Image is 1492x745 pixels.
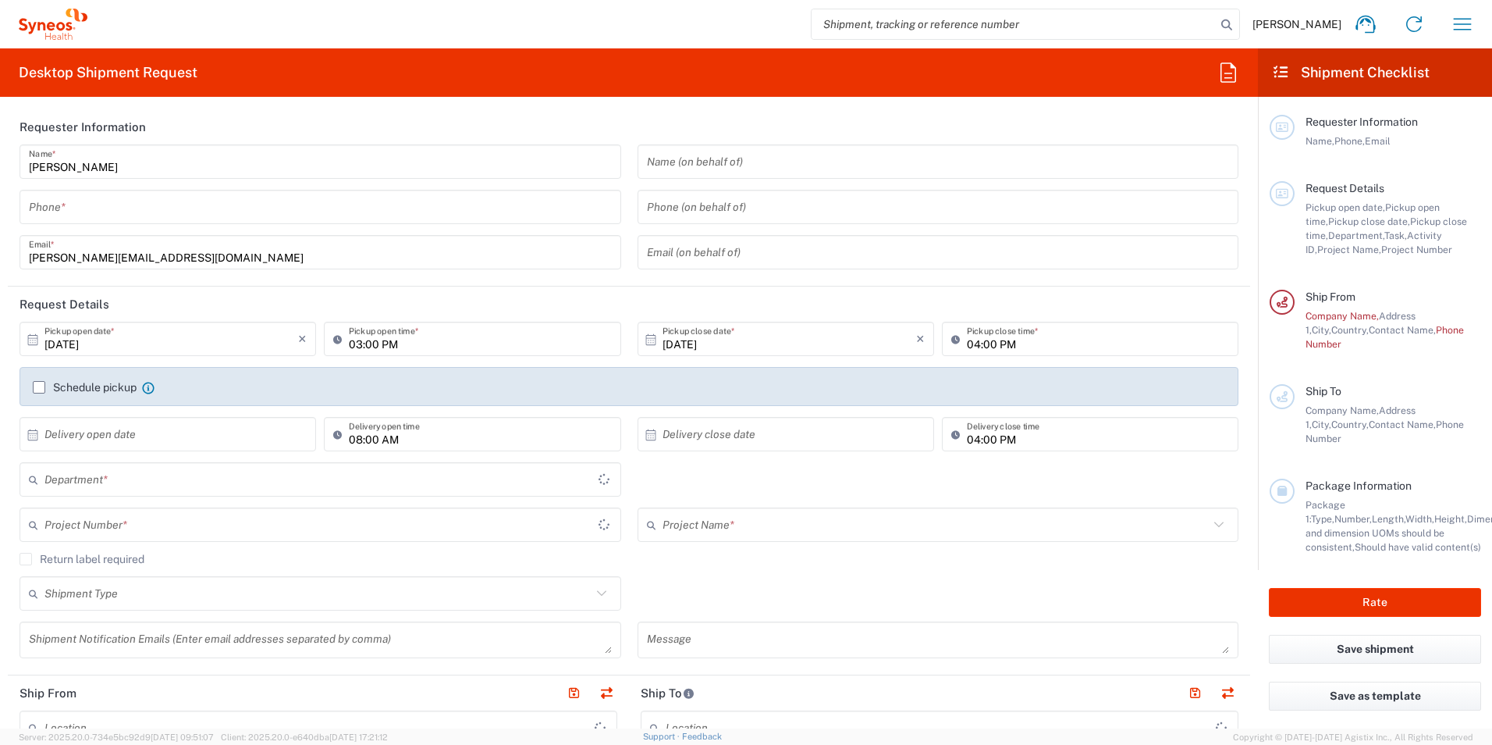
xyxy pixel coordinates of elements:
span: Pickup open date, [1305,201,1385,213]
span: [PERSON_NAME] [1252,17,1341,31]
input: Shipment, tracking or reference number [812,9,1216,39]
span: Length, [1372,513,1405,525]
span: Height, [1434,513,1467,525]
h2: Desktop Shipment Request [19,63,197,82]
span: Project Number [1381,244,1452,255]
span: Width, [1405,513,1434,525]
h2: Ship To [641,686,694,701]
label: Schedule pickup [33,381,137,394]
a: Feedback [682,732,722,741]
span: Ship To [1305,385,1341,397]
span: Company Name, [1305,405,1379,416]
span: Number, [1334,513,1372,525]
span: Country, [1331,419,1369,430]
h2: Requester Information [20,119,146,135]
span: Request Details [1305,182,1384,194]
span: [DATE] 17:21:12 [329,733,388,742]
span: Phone, [1334,135,1365,147]
button: Save as template [1269,682,1481,711]
span: Should have valid content(s) [1355,541,1481,553]
span: Package Information [1305,479,1412,492]
span: Country, [1331,324,1369,336]
span: Contact Name, [1369,324,1436,336]
i: × [298,326,307,351]
a: Support [643,732,682,741]
h2: Ship From [20,686,76,701]
span: Copyright © [DATE]-[DATE] Agistix Inc., All Rights Reserved [1233,730,1473,744]
span: Client: 2025.20.0-e640dba [221,733,388,742]
span: City, [1312,419,1331,430]
span: Ship From [1305,291,1355,303]
label: Return label required [20,553,144,565]
span: Name, [1305,135,1334,147]
h2: Request Details [20,297,109,312]
span: Project Name, [1317,244,1381,255]
span: Requester Information [1305,116,1418,128]
span: Contact Name, [1369,419,1436,430]
button: Rate [1269,588,1481,617]
span: [DATE] 09:51:07 [151,733,214,742]
span: City, [1312,324,1331,336]
span: Task, [1384,230,1407,241]
span: Package 1: [1305,499,1345,525]
span: Email [1365,135,1391,147]
button: Save shipment [1269,635,1481,664]
span: Department, [1328,230,1384,241]
h2: Shipment Checklist [1272,63,1430,82]
i: × [916,326,925,351]
span: Pickup close date, [1328,216,1410,227]
span: Server: 2025.20.0-734e5bc92d9 [19,733,214,742]
span: Type, [1311,513,1334,525]
span: Company Name, [1305,310,1379,322]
